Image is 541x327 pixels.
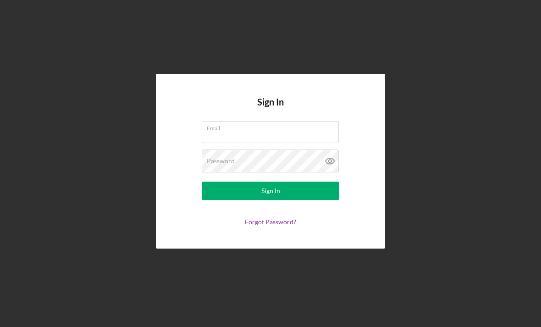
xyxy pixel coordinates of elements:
[261,182,280,200] div: Sign In
[202,182,339,200] button: Sign In
[257,97,284,121] h4: Sign In
[245,218,296,226] a: Forgot Password?
[207,157,235,165] label: Password
[207,122,339,132] label: Email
